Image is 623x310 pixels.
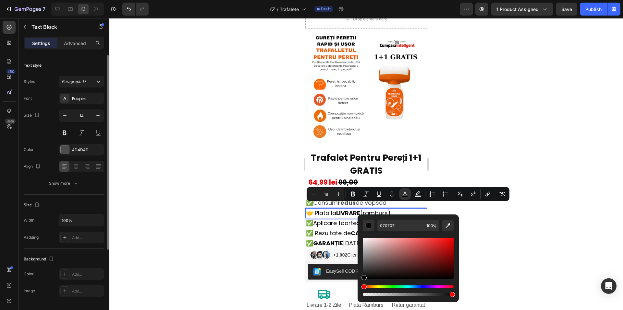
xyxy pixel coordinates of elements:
[45,211,74,219] strong: CALITATE
[24,63,42,68] div: Text style
[601,278,617,294] div: Open Intercom Messenger
[3,170,11,179] strong: 🏆
[72,96,103,102] div: Poppins
[16,232,25,241] img: Client
[277,6,278,13] span: /
[8,180,81,189] span: Consum de vopsea
[1,284,36,290] span: Livrare 1-2 Zile
[24,111,41,120] div: Size
[363,285,454,288] div: Hue
[1,211,74,219] span: ✅ Rezultate de
[8,221,38,229] strong: GARANȚIE
[122,3,149,16] div: Undo/Redo
[51,201,73,209] strong: SIMPLĂ
[3,3,48,16] button: 7
[24,255,55,264] div: Background
[3,159,32,169] strong: 64,99 lei
[11,170,46,179] strong: 1+1 GRATIS
[72,288,103,294] div: Add...
[72,147,103,153] div: 4D4D4D
[280,6,299,13] span: Trafalete
[6,69,16,74] div: 450
[24,96,32,101] div: Font
[6,17,115,126] img: gempages_574244988808856427-6400c548-0d96-4b2a-a17a-29bf3f230179.webp
[6,133,116,158] span: Trafalet Pentru Pereți 1+1 GRATIS
[307,187,509,201] div: Editor contextual toolbar
[561,6,572,12] span: Save
[24,201,41,210] div: Size
[28,234,105,240] p: Clienți fericiți au oferit nota
[496,6,539,13] span: 1 product assigned
[24,271,34,277] div: Color
[28,234,42,239] strong: +1,002
[62,79,86,85] span: Paragraph 1*
[43,5,45,13] p: 7
[24,235,39,240] div: Padding
[1,201,8,209] strong: ✅
[72,271,103,277] div: Add...
[305,18,427,310] iframe: Design area
[72,235,103,241] div: Add...
[5,119,16,124] div: Beta
[377,220,424,231] input: E.g FFFFFF
[64,40,86,47] p: Advanced
[44,284,78,290] span: Plata Ramburs
[8,221,105,229] span: [DATE] zile ( )
[24,178,104,189] button: Show more
[31,23,87,31] p: Text Block
[24,147,34,153] div: Color
[321,6,331,12] span: Draft
[24,217,34,223] div: Width
[59,76,104,87] button: Paragraph 1*
[33,159,53,169] strong: 99,00
[24,288,35,294] div: Image
[32,40,50,47] p: Settings
[3,246,87,261] button: EasySell COD Form & Upsells
[1,180,8,189] span: ✅
[72,221,103,229] strong: GRATUITĂ
[24,79,35,85] div: Styles
[556,3,577,16] button: Save
[21,250,82,257] div: EasySell COD Form & Upsells
[5,232,14,241] img: Client
[49,180,79,187] div: Show more
[433,223,437,230] span: %
[24,162,42,171] div: Align
[1,191,85,199] span: 🤝 Plata la (ramburs)
[1,201,73,209] span: Aplicare foarte
[95,234,105,239] strong: 4.9/5
[1,221,8,229] span: ✅
[32,180,50,189] strong: redus
[580,3,607,16] button: Publish
[31,191,55,199] strong: LIVRARE
[491,3,553,16] button: 1 product assigned
[10,232,19,241] img: Client
[59,214,104,226] input: Auto
[585,6,602,13] div: Publish
[87,284,120,290] span: Retur garantat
